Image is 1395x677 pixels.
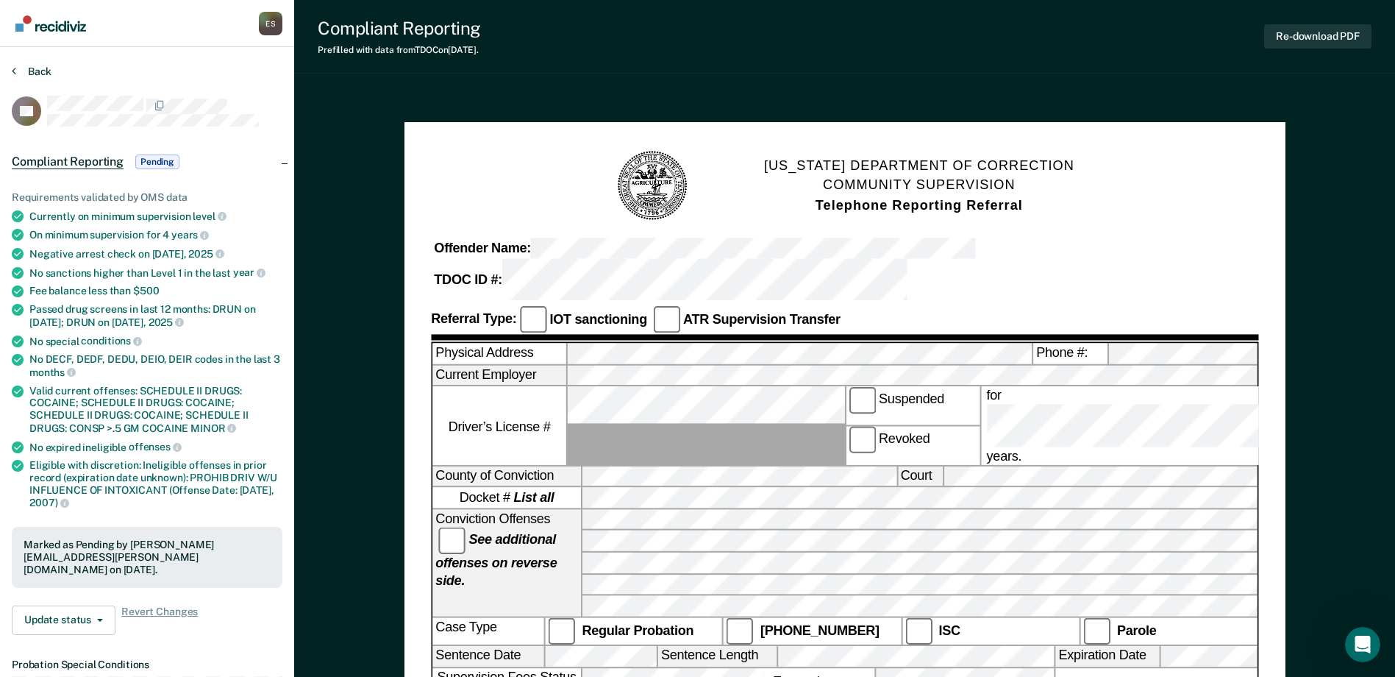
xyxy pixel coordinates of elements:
[549,312,646,327] strong: IOT sanctioning
[435,532,557,588] strong: See additional offenses on reverse side.
[190,422,236,434] span: MINOR
[658,646,777,666] label: Sentence Length
[29,497,69,508] span: 2007)
[135,155,179,169] span: Pending
[432,344,566,364] label: Physical Address
[193,210,226,222] span: level
[12,155,124,169] span: Compliant Reporting
[129,441,182,453] span: offenses
[259,12,282,35] button: Profile dropdown button
[760,623,880,637] strong: [PHONE_NUMBER]
[29,285,282,297] div: Fee balance less than
[259,12,282,35] div: E S
[519,307,546,333] input: IOT sanctioning
[15,15,86,32] img: Recidiviz
[29,353,282,378] div: No DECF, DEDF, DEDU, DEIO, DEIR codes in the last 3
[459,489,554,506] span: Docket #
[188,248,224,260] span: 2025
[1033,344,1107,364] label: Phone #:
[849,427,875,453] input: Revoked
[431,312,516,327] strong: Referral Type:
[683,312,841,327] strong: ATR Supervision Transfer
[616,149,690,223] img: TN Seal
[29,210,282,223] div: Currently on minimum supervision
[582,623,693,637] strong: Regular Probation
[233,266,265,278] span: year
[133,285,159,297] span: $500
[1264,24,1371,49] button: Re-download PDF
[1055,646,1159,666] label: Expiration Date
[897,466,942,486] label: Court
[432,366,566,386] label: Current Employer
[434,272,502,287] strong: TDOC ID #:
[849,387,875,414] input: Suspended
[29,266,282,280] div: No sanctions higher than Level 1 in the last
[1117,623,1157,637] strong: Parole
[81,335,141,347] span: conditions
[432,466,581,486] label: County of Conviction
[29,228,282,241] div: On minimum supervision for 4
[29,385,282,435] div: Valid current offenses: SCHEDULE II DRUGS: COCAINE; SCHEDULE II DRUGS: COCAINE; SCHEDULE II DRUGS...
[983,387,1394,464] label: for years.
[815,198,1022,213] strong: Telephone Reporting Referral
[29,366,76,378] span: months
[29,303,282,328] div: Passed drug screens in last 12 months: DRUN on [DATE]; DRUN on [DATE],
[12,65,51,78] button: Back
[1345,627,1380,662] iframe: Intercom live chat
[121,606,198,635] span: Revert Changes
[846,387,980,425] label: Suspended
[29,441,282,454] div: No expired ineligible
[318,18,481,39] div: Compliant Reporting
[434,241,531,256] strong: Offender Name:
[438,527,465,553] input: See additional offenses on reverse side.
[12,659,282,671] dt: Probation Special Conditions
[653,307,679,333] input: ATR Supervision Transfer
[764,156,1074,216] h1: [US_STATE] DEPARTMENT OF CORRECTION COMMUNITY SUPERVISION
[29,459,282,509] div: Eligible with discretion: Ineligible offenses in prior record (expiration date unknown): PROHIB D...
[432,509,581,616] div: Conviction Offenses
[318,45,481,55] div: Prefilled with data from TDOC on [DATE] .
[986,405,1391,447] input: for years.
[432,387,566,464] label: Driver’s License #
[12,191,282,204] div: Requirements validated by OMS data
[1083,617,1110,644] input: Parole
[149,316,184,328] span: 2025
[548,617,574,644] input: Regular Probation
[29,335,282,348] div: No special
[29,247,282,260] div: Negative arrest check on [DATE],
[513,490,554,505] strong: List all
[938,623,960,637] strong: ISC
[846,427,980,465] label: Revoked
[12,606,115,635] button: Update status
[24,539,271,575] div: Marked as Pending by [PERSON_NAME][EMAIL_ADDRESS][PERSON_NAME][DOMAIN_NAME] on [DATE].
[727,617,753,644] input: [PHONE_NUMBER]
[432,617,543,644] div: Case Type
[905,617,931,644] input: ISC
[171,229,209,241] span: years
[432,646,543,666] label: Sentence Date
